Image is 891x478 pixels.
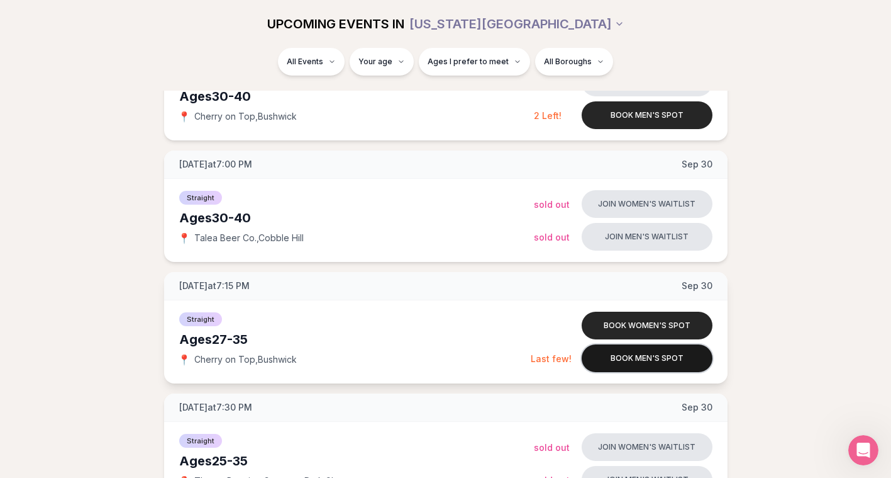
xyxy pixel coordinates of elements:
[419,48,530,76] button: Ages I prefer to meet
[534,442,570,453] span: Sold Out
[179,280,250,292] span: [DATE] at 7:15 PM
[179,434,222,448] span: Straight
[682,158,712,171] span: Sep 30
[582,223,712,251] button: Join men's waitlist
[582,344,712,372] button: Book men's spot
[278,48,345,76] button: All Events
[179,233,189,243] span: 📍
[409,10,624,38] button: [US_STATE][GEOGRAPHIC_DATA]
[287,57,323,67] span: All Events
[179,88,534,105] div: Ages 30-40
[194,110,297,123] span: Cherry on Top , Bushwick
[682,401,712,414] span: Sep 30
[531,353,572,364] span: Last few!
[179,355,189,365] span: 📍
[535,48,613,76] button: All Boroughs
[179,331,531,348] div: Ages 27-35
[534,199,570,210] span: Sold Out
[179,158,252,171] span: [DATE] at 7:00 PM
[534,110,562,121] span: 2 Left!
[267,15,404,33] span: UPCOMING EVENTS IN
[179,209,534,227] div: Ages 30-40
[350,48,414,76] button: Your age
[582,312,712,339] button: Book women's spot
[179,401,252,414] span: [DATE] at 7:30 PM
[179,312,222,326] span: Straight
[179,452,534,470] div: Ages 25-35
[848,435,878,465] iframe: Intercom live chat
[582,190,712,218] button: Join women's waitlist
[544,57,592,67] span: All Boroughs
[534,232,570,242] span: Sold Out
[179,111,189,122] span: 📍
[358,57,392,67] span: Your age
[682,280,712,292] span: Sep 30
[194,232,304,244] span: Talea Beer Co. , Cobble Hill
[179,191,222,205] span: Straight
[428,57,509,67] span: Ages I prefer to meet
[194,353,297,366] span: Cherry on Top , Bushwick
[582,101,712,129] button: Book men's spot
[582,433,712,461] button: Join women's waitlist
